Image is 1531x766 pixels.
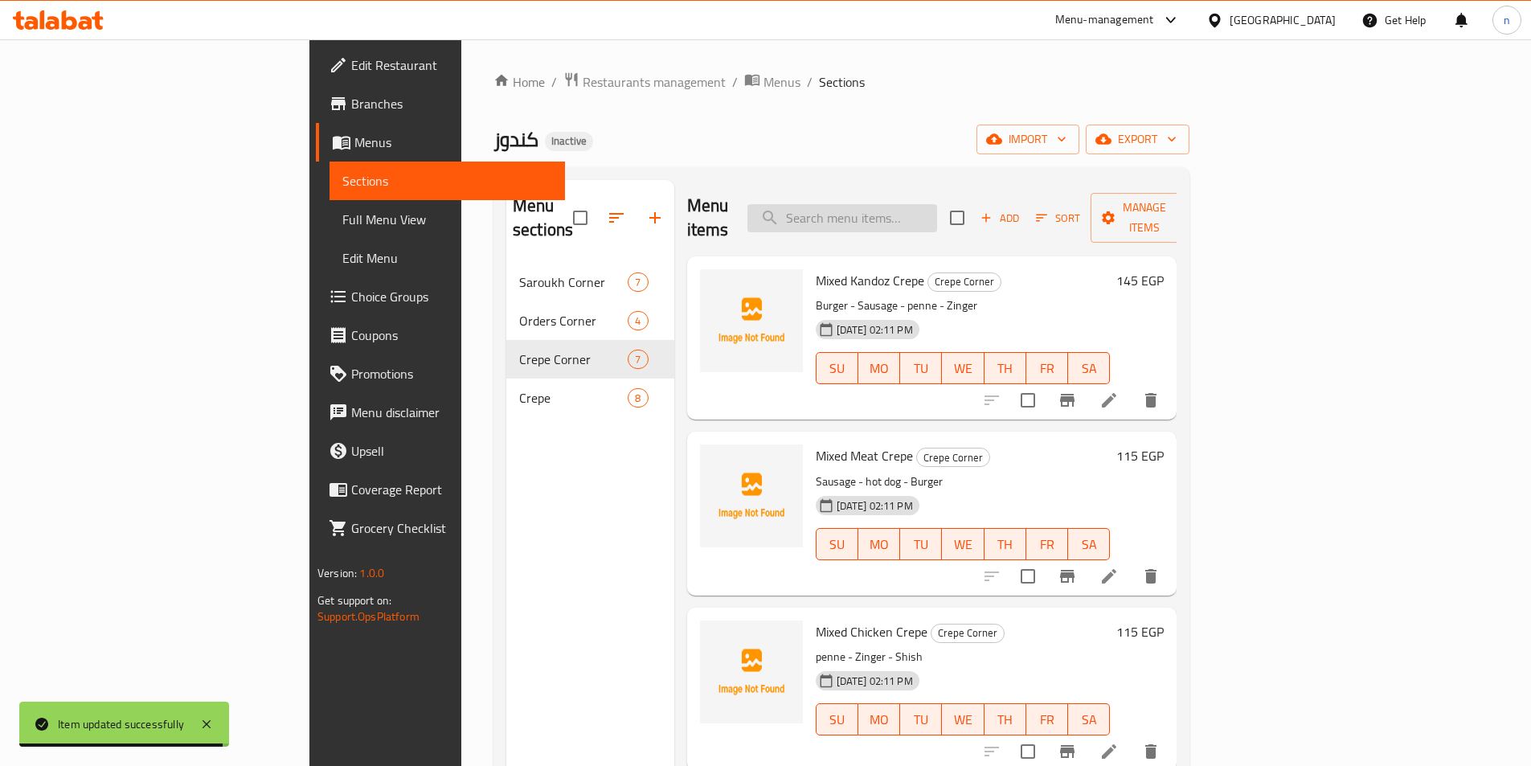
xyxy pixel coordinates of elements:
button: TH [985,528,1026,560]
button: export [1086,125,1189,154]
a: Menu disclaimer [316,393,565,432]
h2: Menu items [687,194,729,242]
span: [DATE] 02:11 PM [830,674,919,689]
button: TU [900,703,942,735]
div: [GEOGRAPHIC_DATA] [1230,11,1336,29]
div: Crepe Corner [519,350,628,369]
span: FR [1033,708,1062,731]
button: MO [858,528,900,560]
button: WE [942,528,984,560]
span: TU [907,708,935,731]
h6: 115 EGP [1116,444,1164,467]
li: / [732,72,738,92]
span: SU [823,357,852,380]
span: 4 [628,313,647,329]
span: import [989,129,1066,150]
span: Promotions [351,364,552,383]
a: Edit menu item [1099,742,1119,761]
a: Edit Menu [330,239,565,277]
span: FR [1033,357,1062,380]
button: FR [1026,352,1068,384]
span: Full Menu View [342,210,552,229]
a: Support.OpsPlatform [317,606,420,627]
span: TU [907,357,935,380]
p: Sausage - hot dog - Burger [816,472,1111,492]
div: Crepe8 [506,379,674,417]
span: Grocery Checklist [351,518,552,538]
span: 7 [628,275,647,290]
span: [DATE] 02:11 PM [830,498,919,514]
button: Add [974,206,1025,231]
span: Upsell [351,441,552,461]
a: Coverage Report [316,470,565,509]
span: Get support on: [317,590,391,611]
button: SU [816,703,858,735]
a: Restaurants management [563,72,726,92]
span: [DATE] 02:11 PM [830,322,919,338]
button: WE [942,703,984,735]
li: / [807,72,813,92]
span: Sections [819,72,865,92]
h6: 115 EGP [1116,621,1164,643]
a: Edit menu item [1099,567,1119,586]
button: SU [816,528,858,560]
span: Coupons [351,326,552,345]
div: Inactive [545,132,593,151]
span: Sort sections [597,199,636,237]
a: Upsell [316,432,565,470]
button: TH [985,352,1026,384]
span: Edit Restaurant [351,55,552,75]
button: FR [1026,528,1068,560]
div: items [628,311,648,330]
button: delete [1132,557,1170,596]
div: Menu-management [1055,10,1154,30]
button: WE [942,352,984,384]
button: MO [858,703,900,735]
div: Item updated successfully [58,715,184,733]
span: Select section [940,201,974,235]
span: Select to update [1011,559,1045,593]
div: items [628,350,648,369]
nav: Menu sections [506,256,674,424]
span: Version: [317,563,357,584]
button: FR [1026,703,1068,735]
img: Mixed Chicken Crepe [700,621,803,723]
p: Burger - Sausage - penne - Zinger [816,296,1111,316]
button: MO [858,352,900,384]
button: delete [1132,381,1170,420]
span: SU [823,708,852,731]
button: TH [985,703,1026,735]
a: Promotions [316,354,565,393]
span: Mixed Chicken Crepe [816,620,927,644]
span: Add item [974,206,1025,231]
a: Coupons [316,316,565,354]
button: Branch-specific-item [1048,381,1087,420]
span: TU [907,533,935,556]
input: search [747,204,937,232]
span: WE [948,533,977,556]
div: items [628,388,648,408]
div: items [628,272,648,292]
span: Orders Corner [519,311,628,330]
span: WE [948,357,977,380]
span: MO [865,533,894,556]
span: Menus [763,72,800,92]
span: Menu disclaimer [351,403,552,422]
button: Add section [636,199,674,237]
span: Select all sections [563,201,597,235]
span: Mixed Meat Crepe [816,444,913,468]
a: Sections [330,162,565,200]
span: TH [991,708,1020,731]
button: SU [816,352,858,384]
span: Crepe Corner [928,272,1001,291]
span: Manage items [1103,198,1185,238]
span: MO [865,357,894,380]
button: Sort [1032,206,1084,231]
span: Restaurants management [583,72,726,92]
p: penne - Zinger - Shish [816,647,1111,667]
span: WE [948,708,977,731]
div: Crepe Corner [927,272,1001,292]
span: Choice Groups [351,287,552,306]
button: Manage items [1091,193,1198,243]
